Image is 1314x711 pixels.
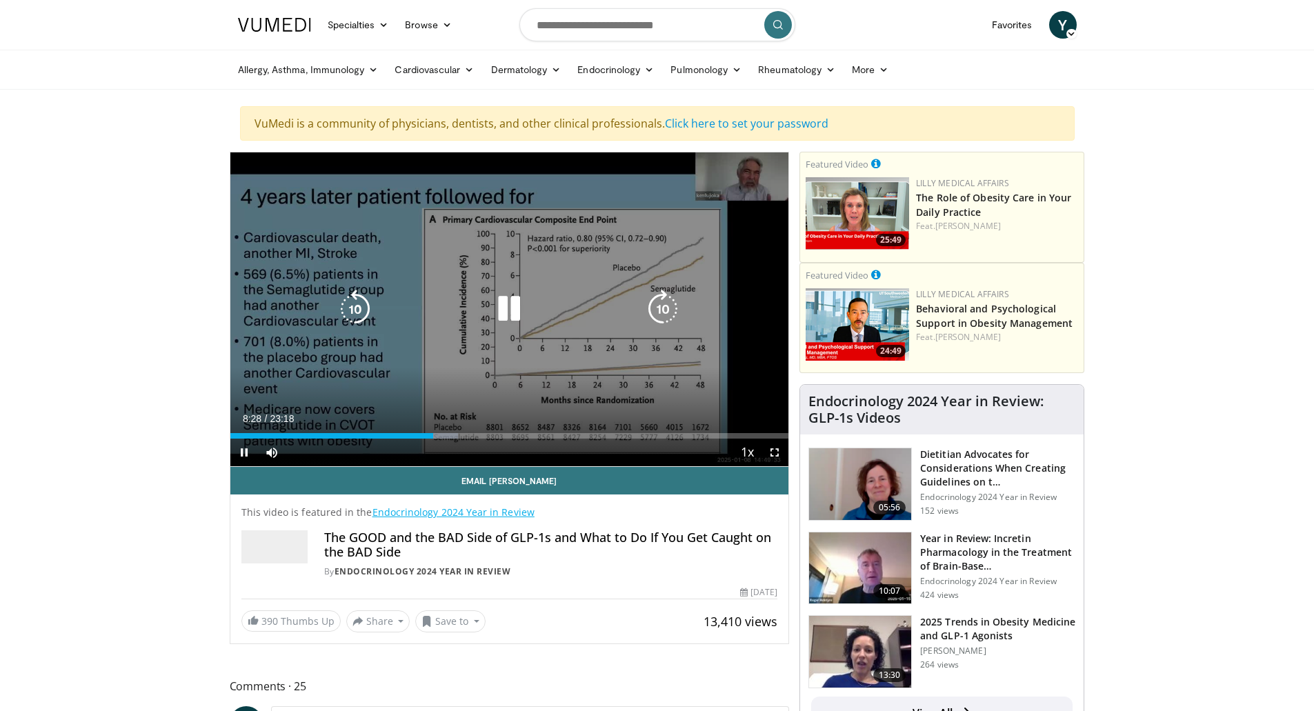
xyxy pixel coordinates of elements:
button: Fullscreen [761,439,788,466]
a: Cardiovascular [386,56,482,83]
a: Y [1049,11,1077,39]
div: Feat. [916,220,1078,232]
a: Pulmonology [662,56,750,83]
a: 13:30 2025 Trends in Obesity Medicine and GLP-1 Agonists [PERSON_NAME] 264 views [808,615,1075,688]
img: ba3304f6-7838-4e41-9c0f-2e31ebde6754.png.150x105_q85_crop-smart_upscale.png [806,288,909,361]
a: Favorites [984,11,1041,39]
small: Featured Video [806,158,868,170]
span: Comments 25 [230,677,790,695]
span: 23:18 [270,413,294,424]
button: Share [346,610,410,632]
button: Playback Rate [733,439,761,466]
div: Progress Bar [230,433,789,439]
a: Browse [397,11,460,39]
img: 3c20863b-6e7b-43be-bd96-c533450d0af8.150x105_q85_crop-smart_upscale.jpg [809,532,911,604]
a: 10:07 Year in Review: Incretin Pharmacology in the Treatment of Brain-Base… Endocrinology 2024 Ye... [808,532,1075,605]
span: 10:07 [873,584,906,598]
button: Mute [258,439,286,466]
img: 936a1f02-b730-4e14-a6d7-c8e15038de25.150x105_q85_crop-smart_upscale.jpg [809,616,911,688]
a: More [844,56,897,83]
div: VuMedi is a community of physicians, dentists, and other clinical professionals. [240,106,1075,141]
button: Save to [415,610,486,632]
h3: Year in Review: Incretin Pharmacology in the Treatment of Brain-Base… [920,532,1075,573]
a: Dermatology [483,56,570,83]
a: Allergy, Asthma, Immunology [230,56,387,83]
span: 24:49 [876,345,906,357]
video-js: Video Player [230,152,789,467]
img: 6feebcda-9eb4-4f6e-86fc-eebbad131f91.png.150x105_q85_crop-smart_upscale.png [809,448,911,520]
h4: The GOOD and the BAD Side of GLP-1s and What to Do If You Get Caught on the BAD Side [324,530,778,560]
p: This video is featured in the [241,505,778,519]
p: Endocrinology 2024 Year in Review [920,492,1075,503]
h3: Dietitian Advocates for Considerations When Creating Guidelines on t… [920,448,1075,489]
p: [PERSON_NAME] [920,645,1075,657]
span: 05:56 [873,501,906,514]
img: VuMedi Logo [238,18,311,32]
p: 152 views [920,505,959,517]
div: [DATE] [740,586,777,599]
img: Endocrinology 2024 Year in Review [241,530,308,563]
a: 25:49 [806,177,909,250]
span: 25:49 [876,234,906,246]
a: 24:49 [806,288,909,361]
a: Email [PERSON_NAME] [230,467,789,494]
a: Endocrinology 2024 Year in Review [335,565,511,577]
p: Endocrinology 2024 Year in Review [920,576,1075,587]
small: Featured Video [806,269,868,281]
span: 13:30 [873,668,906,682]
a: Endocrinology [569,56,662,83]
a: 390 Thumbs Up [241,610,341,632]
a: Rheumatology [750,56,844,83]
a: Endocrinology 2024 Year in Review [372,505,535,519]
button: Pause [230,439,258,466]
div: Feat. [916,331,1078,343]
span: / [265,413,268,424]
img: e1208b6b-349f-4914-9dd7-f97803bdbf1d.png.150x105_q85_crop-smart_upscale.png [806,177,909,250]
a: Lilly Medical Affairs [916,288,1009,300]
input: Search topics, interventions [519,8,795,41]
a: [PERSON_NAME] [935,331,1001,343]
span: 8:28 [243,413,261,424]
a: Lilly Medical Affairs [916,177,1009,189]
a: Specialties [319,11,397,39]
div: By [324,565,778,578]
a: The Role of Obesity Care in Your Daily Practice [916,191,1071,219]
a: Click here to set your password [665,116,828,131]
h3: 2025 Trends in Obesity Medicine and GLP-1 Agonists [920,615,1075,643]
a: [PERSON_NAME] [935,220,1001,232]
h4: Endocrinology 2024 Year in Review: GLP-1s Videos [808,393,1075,426]
span: 390 [261,614,278,628]
p: 424 views [920,590,959,601]
a: Behavioral and Psychological Support in Obesity Management [916,302,1073,330]
span: 13,410 views [704,613,777,630]
a: 05:56 Dietitian Advocates for Considerations When Creating Guidelines on t… Endocrinology 2024 Ye... [808,448,1075,521]
p: 264 views [920,659,959,670]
